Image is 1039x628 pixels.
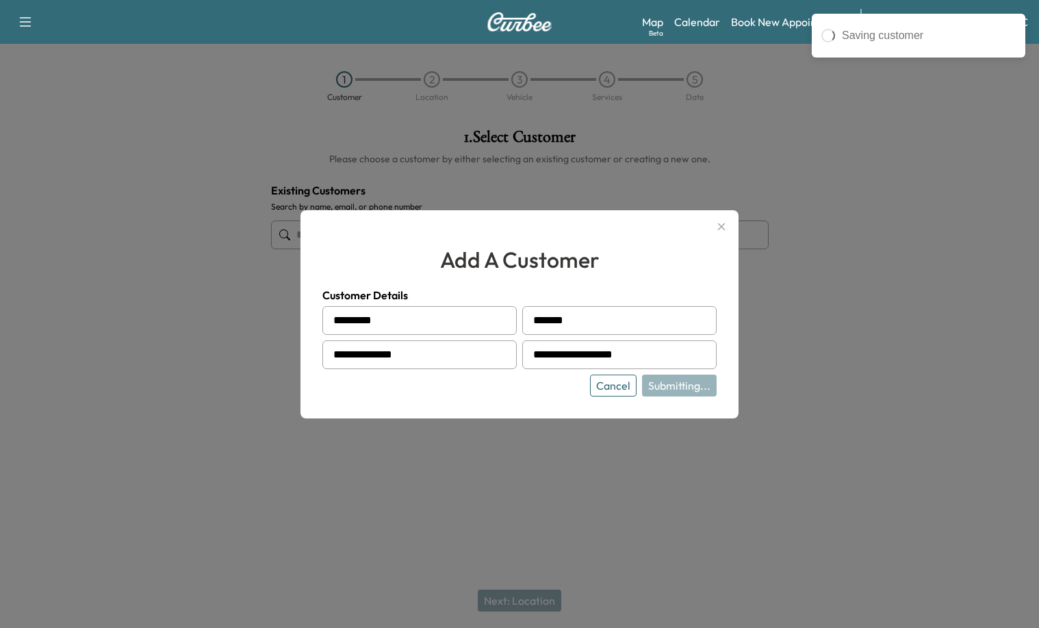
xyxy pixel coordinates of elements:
h4: Customer Details [322,287,717,303]
h2: add a customer [322,243,717,276]
a: Book New Appointment [731,14,847,30]
div: Saving customer [842,27,1016,44]
img: Curbee Logo [487,12,552,32]
a: Calendar [674,14,720,30]
a: MapBeta [642,14,663,30]
div: Beta [649,28,663,38]
button: Cancel [590,375,637,397]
